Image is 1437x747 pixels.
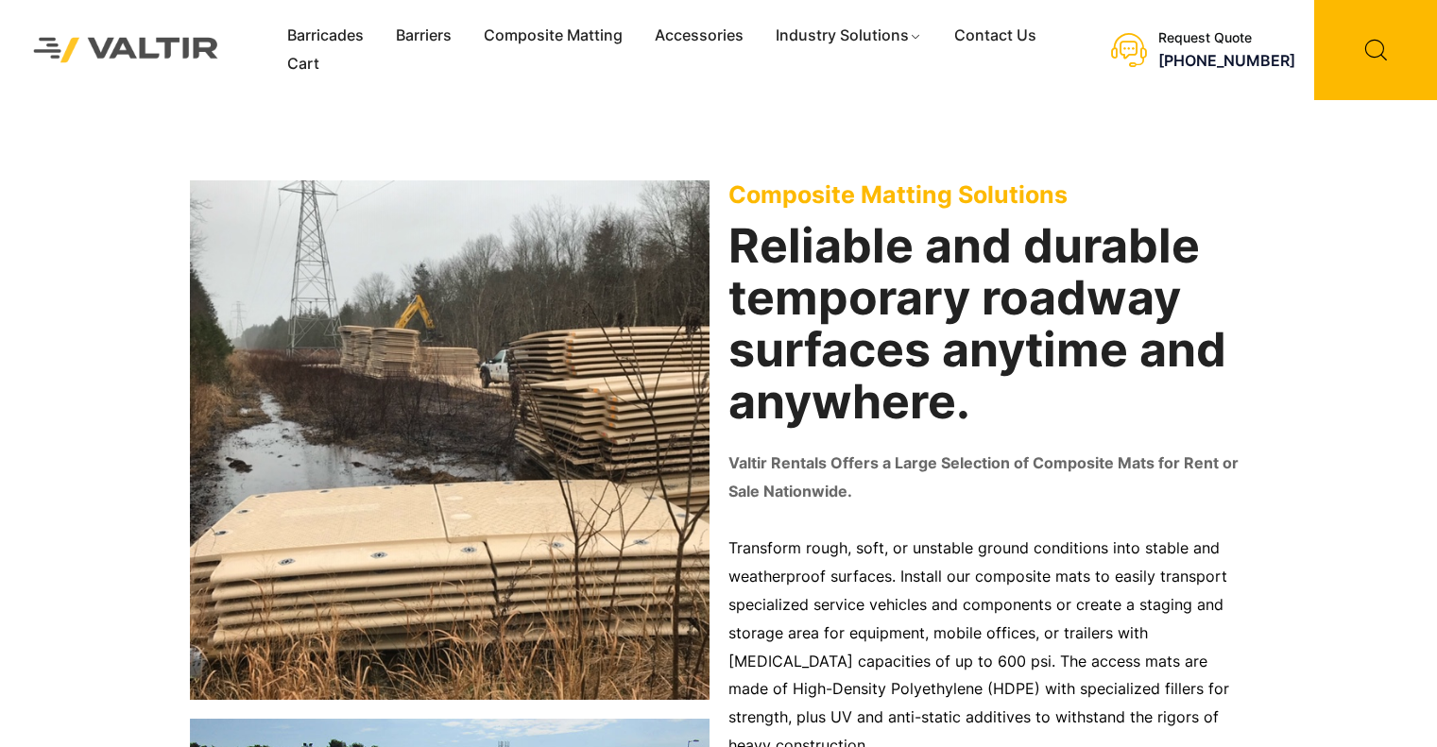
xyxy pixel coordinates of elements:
[728,450,1248,506] p: Valtir Rentals Offers a Large Selection of Composite Mats for Rent or Sale Nationwide.
[14,18,238,81] img: Valtir Rentals
[271,50,335,78] a: Cart
[468,22,639,50] a: Composite Matting
[938,22,1052,50] a: Contact Us
[380,22,468,50] a: Barriers
[639,22,760,50] a: Accessories
[1158,30,1295,46] div: Request Quote
[760,22,938,50] a: Industry Solutions
[728,220,1248,428] h2: Reliable and durable temporary roadway surfaces anytime and anywhere.
[1158,51,1295,70] a: [PHONE_NUMBER]
[728,180,1248,209] p: Composite Matting Solutions
[271,22,380,50] a: Barricades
